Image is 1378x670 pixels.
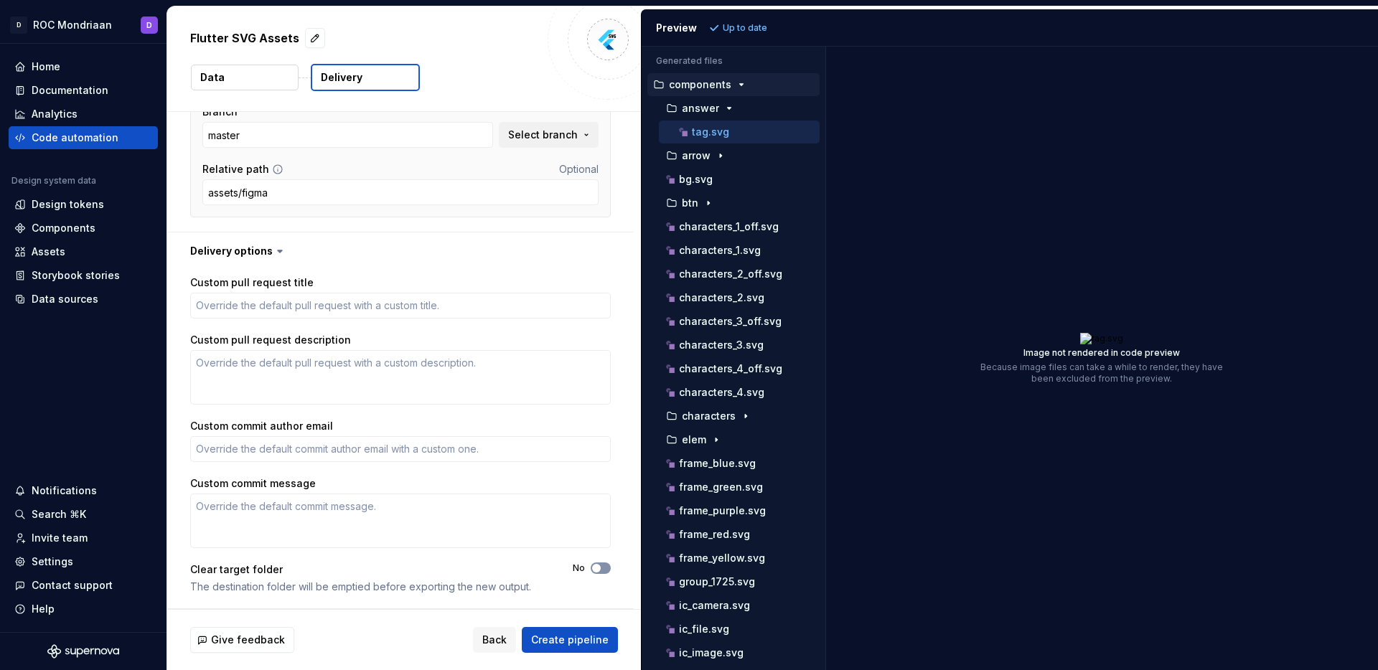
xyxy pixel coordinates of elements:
[653,456,820,471] button: frame_blue.svg
[9,193,158,216] a: Design tokens
[682,197,698,209] p: btn
[11,175,96,187] div: Design system data
[653,148,820,164] button: arrow
[679,458,756,469] p: frame_blue.svg
[190,580,547,594] div: The destination folder will be emptied before exporting the new output.
[9,479,158,502] button: Notifications
[9,126,158,149] a: Code automation
[482,633,507,647] span: Back
[190,419,333,433] label: Custom commit author email
[980,347,1223,359] p: Image not rendered in code preview
[653,242,820,258] button: characters_1.svg
[9,598,158,621] button: Help
[653,171,820,187] button: bg.svg
[679,576,755,588] p: group_1725.svg
[653,550,820,566] button: frame_yellow.svg
[653,574,820,590] button: group_1725.svg
[32,555,73,569] div: Settings
[679,623,729,635] p: ic_file.svg
[190,275,314,290] label: Custom pull request title
[679,268,782,280] p: characters_2_off.svg
[9,288,158,311] a: Data sources
[679,552,765,564] p: frame_yellow.svg
[679,647,744,659] p: ic_image.svg
[32,83,108,98] div: Documentation
[682,150,711,161] p: arrow
[679,292,764,303] p: characters_2.svg
[679,481,763,493] p: frame_green.svg
[9,240,158,263] a: Assets
[32,131,118,145] div: Code automation
[9,103,158,126] a: Analytics
[190,29,299,47] p: Flutter SVG Assets
[682,434,706,445] p: elem
[32,268,120,283] div: Storybook stories
[723,22,767,34] p: Up to date
[9,264,158,287] a: Storybook stories
[508,128,578,142] span: Select branch
[9,527,158,549] a: Invite team
[653,527,820,542] button: frame_red.svg
[9,550,158,573] a: Settings
[679,387,764,398] p: characters_4.svg
[32,531,88,545] div: Invite team
[32,483,97,498] div: Notifications
[9,574,158,597] button: Contact support
[659,124,820,140] button: tag.svg
[679,363,782,374] p: characters_4_off.svg
[202,105,238,119] label: Branch
[653,195,820,211] button: btn
[32,197,104,212] div: Design tokens
[573,562,585,574] label: No
[653,479,820,495] button: frame_green.svg
[321,70,362,85] p: Delivery
[653,503,820,519] button: frame_purple.svg
[200,70,225,85] p: Data
[191,65,299,90] button: Data
[190,333,351,347] label: Custom pull request description
[653,266,820,282] button: characters_2_off.svg
[682,410,736,422] p: characters
[211,633,285,647] span: Give feedback
[653,290,820,306] button: characters_2.svg
[32,602,55,616] div: Help
[10,16,27,34] div: D
[47,644,119,659] svg: Supernova Logo
[679,529,750,540] p: frame_red.svg
[679,339,764,351] p: characters_3.svg
[679,174,713,185] p: bg.svg
[679,505,766,516] p: frame_purple.svg
[653,337,820,353] button: characters_3.svg
[653,219,820,235] button: characters_1_off.svg
[9,79,158,102] a: Documentation
[692,126,729,138] p: tag.svg
[522,627,618,653] button: Create pipeline
[980,362,1223,384] p: Because image files can take a while to render, they have been excluded from the preview.
[656,55,811,67] p: Generated files
[32,107,78,121] div: Analytics
[32,507,86,522] div: Search ⌘K
[679,221,779,232] p: characters_1_off.svg
[9,217,158,240] a: Components
[653,598,820,613] button: ic_camera.svg
[653,384,820,400] button: characters_4.svg
[679,245,761,256] p: characters_1.svg
[3,9,164,40] button: DROC MondriaanD
[9,503,158,526] button: Search ⌘K
[653,645,820,661] button: ic_image.svg
[190,627,294,653] button: Give feedback
[499,122,599,148] button: Select branch
[679,600,750,611] p: ic_camera.svg
[32,292,98,306] div: Data sources
[311,64,420,91] button: Delivery
[656,21,697,35] div: Preview
[559,163,599,175] span: Optional
[146,19,152,31] div: D
[190,476,316,491] label: Custom commit message
[653,621,820,637] button: ic_file.svg
[9,55,158,78] a: Home
[653,408,820,424] button: characters
[202,162,269,176] label: Relative path
[32,221,95,235] div: Components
